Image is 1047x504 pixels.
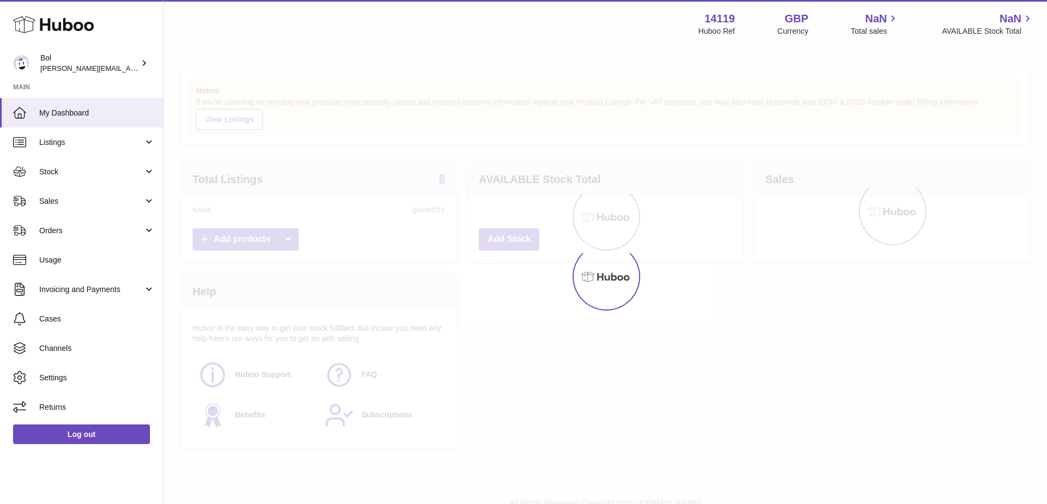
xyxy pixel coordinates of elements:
span: Invoicing and Payments [39,284,143,295]
span: Total sales [851,26,899,37]
span: Orders [39,226,143,236]
span: Usage [39,255,155,265]
span: Listings [39,137,143,148]
span: Stock [39,167,143,177]
div: Huboo Ref [699,26,735,37]
strong: GBP [785,11,808,26]
a: Log out [13,424,150,444]
span: NaN [1000,11,1021,26]
span: Cases [39,314,155,324]
div: Bol [40,53,139,74]
a: NaN Total sales [851,11,899,37]
span: Channels [39,343,155,354]
span: [PERSON_NAME][EMAIL_ADDRESS][PERSON_NAME][DOMAIN_NAME] [40,64,277,72]
span: AVAILABLE Stock Total [942,26,1034,37]
strong: 14119 [705,11,735,26]
a: NaN AVAILABLE Stock Total [942,11,1034,37]
span: My Dashboard [39,108,155,118]
img: Scott.Sutcliffe@bolfoods.com [13,55,29,71]
div: Currency [778,26,809,37]
span: Returns [39,402,155,412]
span: NaN [865,11,887,26]
span: Settings [39,373,155,383]
span: Sales [39,196,143,207]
